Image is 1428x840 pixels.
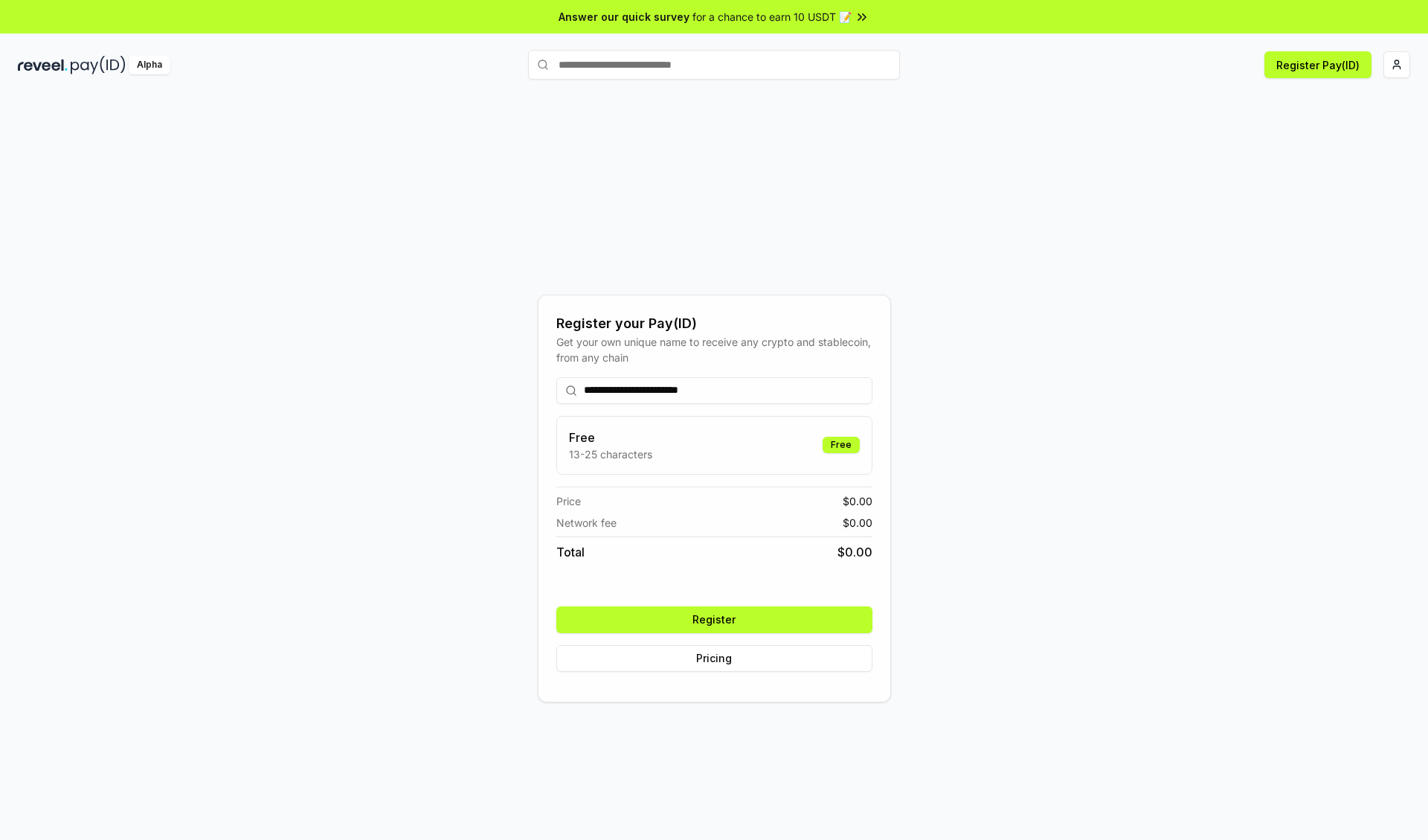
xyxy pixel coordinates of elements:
[569,429,652,446] h3: Free
[71,56,126,74] img: pay_id
[556,334,872,365] div: Get your own unique name to receive any crypto and stablecoin, from any chain
[823,437,860,453] div: Free
[559,9,689,25] span: Answer our quick survey
[556,493,581,509] span: Price
[692,9,852,25] span: for a chance to earn 10 USDT 📝
[556,543,585,561] span: Total
[556,515,617,530] span: Network fee
[556,645,872,672] button: Pricing
[843,493,872,509] span: $ 0.00
[129,56,170,74] div: Alpha
[18,56,68,74] img: reveel_dark
[1264,51,1371,78] button: Register Pay(ID)
[556,313,872,334] div: Register your Pay(ID)
[843,515,872,530] span: $ 0.00
[569,446,652,462] p: 13-25 characters
[556,606,872,633] button: Register
[837,543,872,561] span: $ 0.00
